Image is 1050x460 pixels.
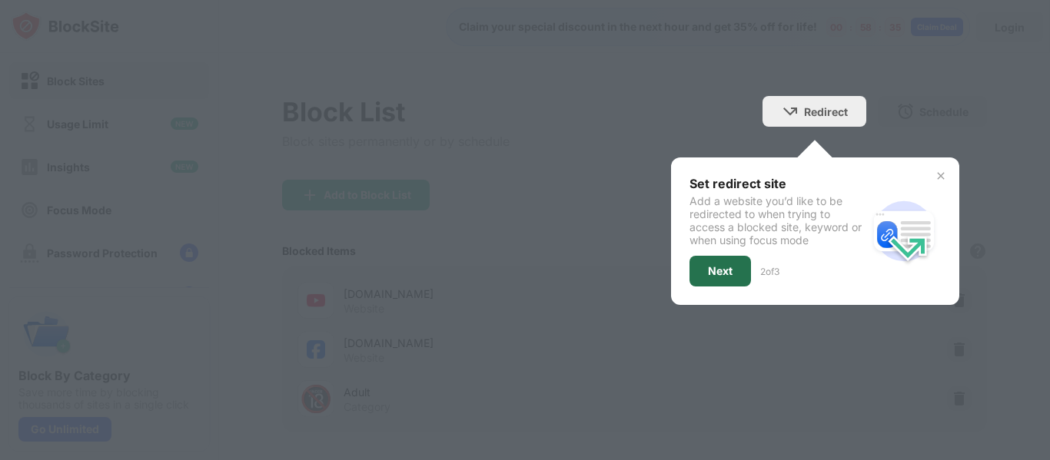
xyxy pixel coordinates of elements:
div: Next [708,265,733,277]
div: Add a website you’d like to be redirected to when trying to access a blocked site, keyword or whe... [689,194,867,247]
img: x-button.svg [935,170,947,182]
div: 2 of 3 [760,266,779,277]
img: redirect.svg [867,194,941,268]
div: Redirect [804,105,848,118]
div: Set redirect site [689,176,867,191]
